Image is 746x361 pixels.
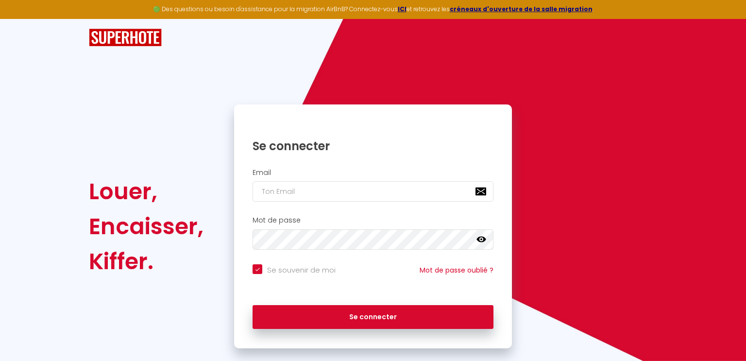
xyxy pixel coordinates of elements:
a: ICI [398,5,407,13]
img: SuperHote logo [89,29,162,47]
input: Ton Email [253,181,493,202]
div: Encaisser, [89,209,203,244]
h2: Mot de passe [253,216,493,224]
div: Louer, [89,174,203,209]
h1: Se connecter [253,138,493,154]
a: Mot de passe oublié ? [420,265,493,275]
a: créneaux d'ouverture de la salle migration [450,5,593,13]
h2: Email [253,169,493,177]
button: Se connecter [253,305,493,329]
div: Kiffer. [89,244,203,279]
